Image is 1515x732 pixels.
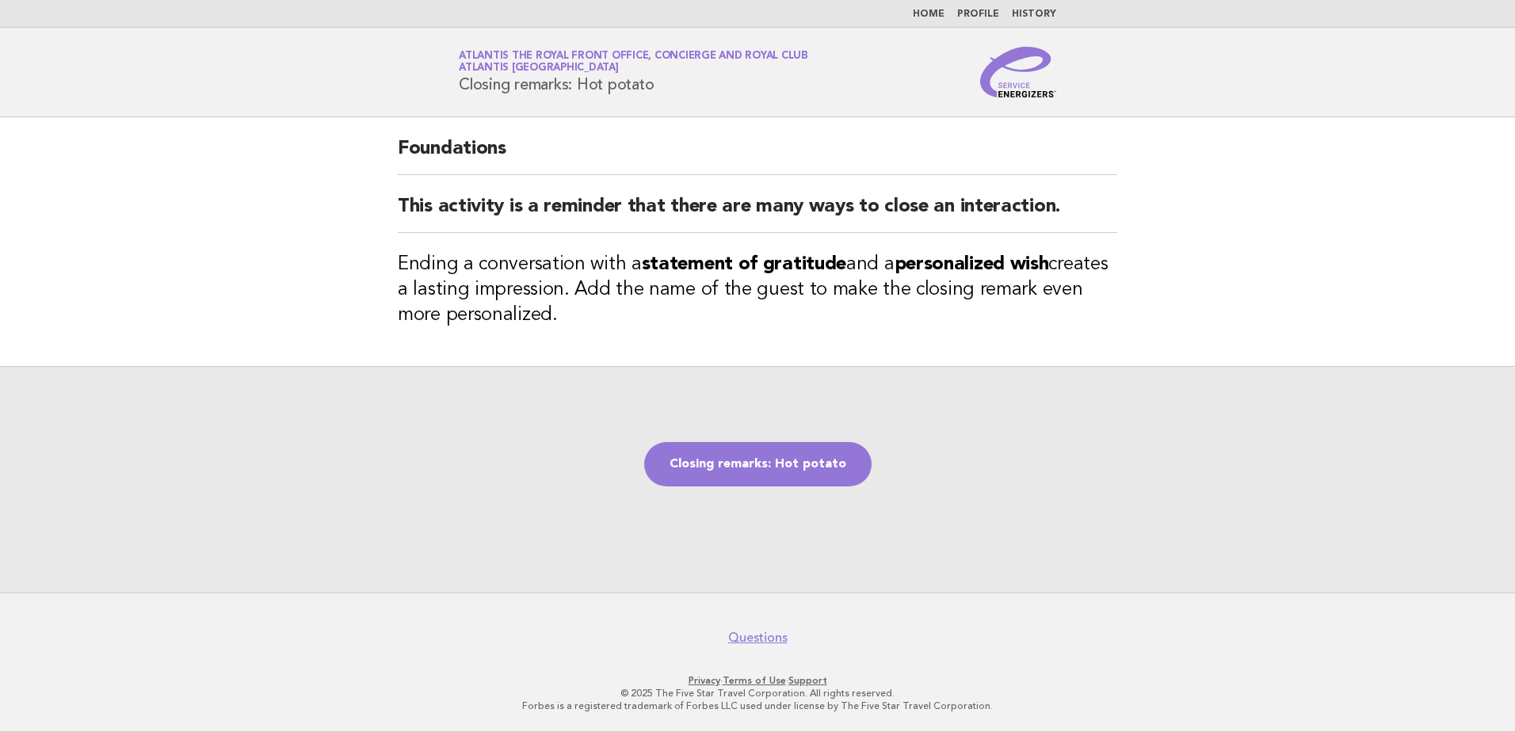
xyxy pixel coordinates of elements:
[957,10,999,19] a: Profile
[398,136,1117,175] h2: Foundations
[728,630,788,646] a: Questions
[644,442,872,486] a: Closing remarks: Hot potato
[788,675,827,686] a: Support
[459,51,808,93] h1: Closing remarks: Hot potato
[273,700,1242,712] p: Forbes is a registered trademark of Forbes LLC used under license by The Five Star Travel Corpora...
[689,675,720,686] a: Privacy
[459,63,619,74] span: Atlantis [GEOGRAPHIC_DATA]
[398,252,1117,328] h3: Ending a conversation with a and a creates a lasting impression. Add the name of the guest to mak...
[273,687,1242,700] p: © 2025 The Five Star Travel Corporation. All rights reserved.
[1012,10,1056,19] a: History
[398,194,1117,233] h2: This activity is a reminder that there are many ways to close an interaction.
[273,674,1242,687] p: · ·
[723,675,786,686] a: Terms of Use
[980,47,1056,97] img: Service Energizers
[895,255,1049,274] strong: personalized wish
[642,255,846,274] strong: statement of gratitude
[459,51,808,73] a: Atlantis The Royal Front Office, Concierge and Royal ClubAtlantis [GEOGRAPHIC_DATA]
[913,10,944,19] a: Home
